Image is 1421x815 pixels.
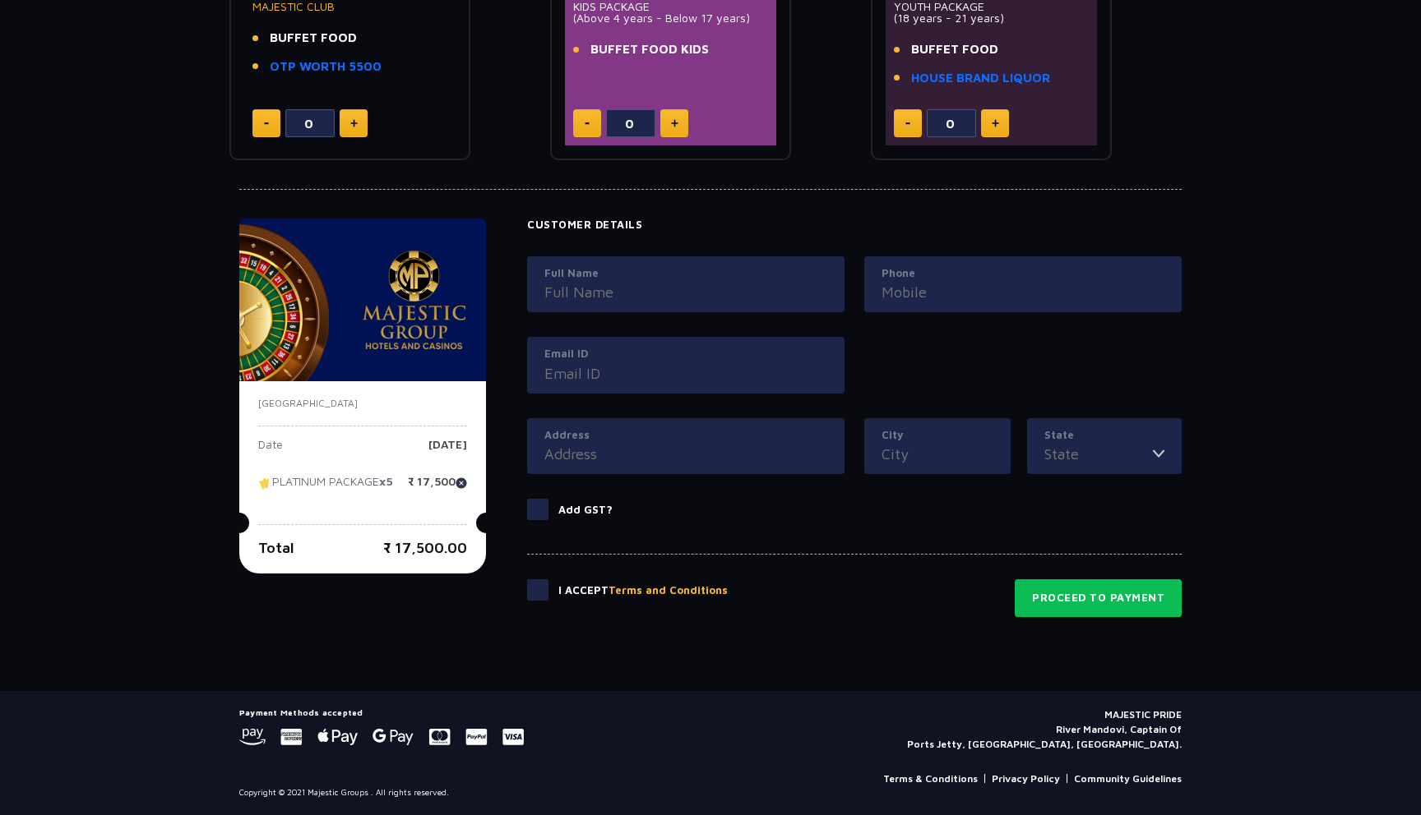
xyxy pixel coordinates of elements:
[258,396,467,411] p: [GEOGRAPHIC_DATA]
[383,536,467,559] p: ₹ 17,500.00
[264,122,269,125] img: minus
[544,346,827,362] label: Email ID
[239,219,486,381] img: majesticPride-banner
[882,281,1164,303] input: Mobile
[907,707,1182,752] p: MAJESTIC PRIDE River Mandovi, Captain Of Ports Jetty, [GEOGRAPHIC_DATA], [GEOGRAPHIC_DATA].
[905,122,910,125] img: minus
[350,119,358,127] img: plus
[590,40,709,59] span: BUFFET FOOD KIDS
[544,443,827,465] input: Address
[573,12,768,24] p: (Above 4 years - Below 17 years)
[894,12,1089,24] p: (18 years - 21 years)
[544,362,827,384] input: Email ID
[408,476,467,500] p: ₹ 17,500
[258,536,294,559] p: Total
[558,502,613,518] p: Add GST?
[1074,771,1182,786] a: Community Guidelines
[882,265,1164,282] label: Phone
[544,427,827,444] label: Address
[671,119,678,127] img: plus
[573,1,768,12] p: KIDS PACKAGE
[252,1,447,12] p: MAJESTIC CLUB
[992,119,999,127] img: plus
[1015,579,1182,617] button: Proceed to Payment
[883,771,978,786] a: Terms & Conditions
[379,475,393,489] strong: x5
[609,582,728,599] button: Terms and Conditions
[270,29,357,48] span: BUFFET FOOD
[1153,443,1164,465] img: toggler icon
[258,476,393,500] p: PLATINUM PACKAGE
[544,281,827,303] input: Full Name
[882,443,993,465] input: City
[239,786,449,799] p: Copyright © 2021 Majestic Groups . All rights reserved.
[992,771,1060,786] a: Privacy Policy
[258,476,272,490] img: tikcet
[428,439,467,463] p: [DATE]
[911,69,1050,88] a: HOUSE BRAND LIQUOR
[1044,443,1153,465] input: State
[558,582,728,599] p: I Accept
[1044,427,1164,444] label: State
[544,265,827,282] label: Full Name
[270,58,382,76] a: OTP WORTH 5500
[239,707,524,717] h5: Payment Methods accepted
[894,1,1089,12] p: YOUTH PACKAGE
[258,439,283,463] p: Date
[527,219,1182,232] h4: Customer Details
[911,40,998,59] span: BUFFET FOOD
[585,122,590,125] img: minus
[882,427,993,444] label: City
